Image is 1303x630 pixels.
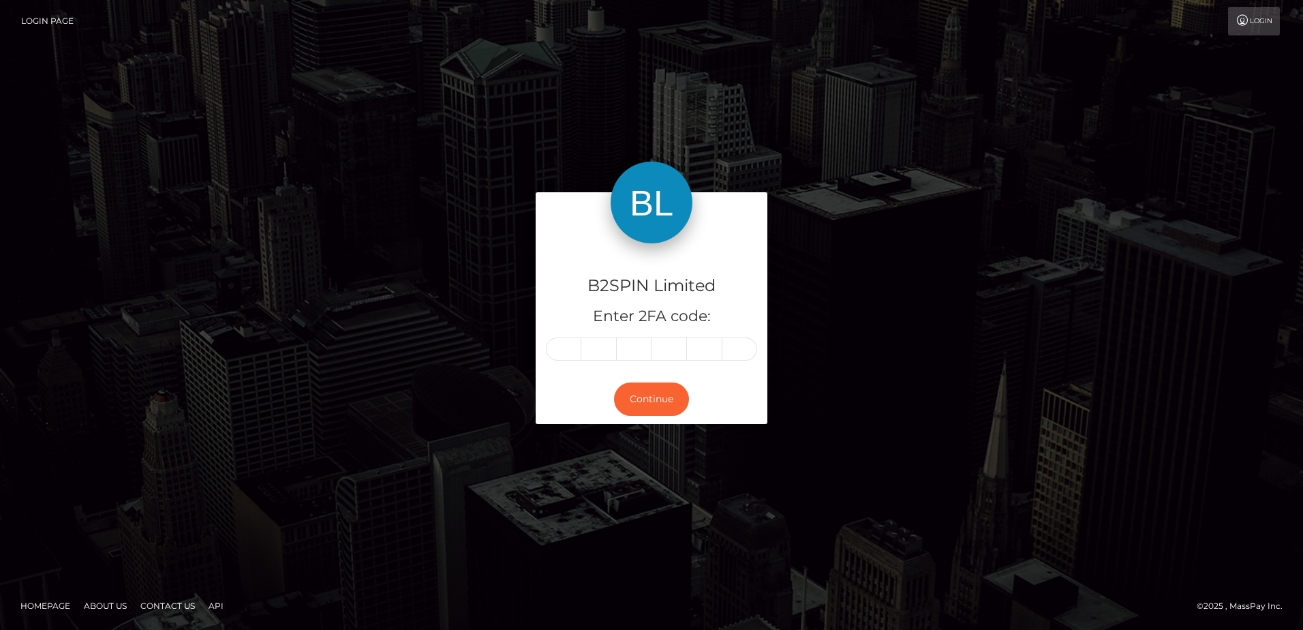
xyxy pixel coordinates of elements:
[614,382,689,416] button: Continue
[203,595,229,616] a: API
[78,595,132,616] a: About Us
[546,274,757,298] h4: B2SPIN Limited
[21,7,74,35] a: Login Page
[546,306,757,327] h5: Enter 2FA code:
[135,595,200,616] a: Contact Us
[15,595,76,616] a: Homepage
[1228,7,1280,35] a: Login
[611,162,692,243] img: B2SPIN Limited
[1197,599,1293,614] div: © 2025 , MassPay Inc.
